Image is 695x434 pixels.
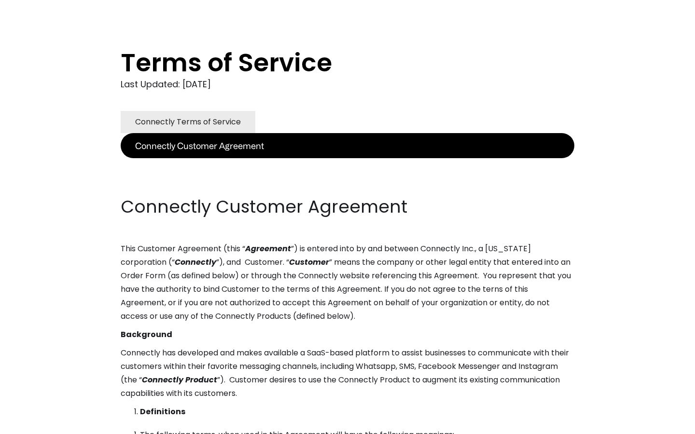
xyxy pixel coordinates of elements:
[175,257,216,268] em: Connectly
[121,48,536,77] h1: Terms of Service
[135,139,264,152] div: Connectly Customer Agreement
[19,417,58,431] ul: Language list
[121,329,172,340] strong: Background
[142,374,217,385] em: Connectly Product
[121,77,574,92] div: Last Updated: [DATE]
[121,176,574,190] p: ‍
[121,195,574,219] h2: Connectly Customer Agreement
[121,346,574,400] p: Connectly has developed and makes available a SaaS-based platform to assist businesses to communi...
[135,115,241,129] div: Connectly Terms of Service
[289,257,329,268] em: Customer
[121,158,574,172] p: ‍
[10,416,58,431] aside: Language selected: English
[140,406,185,417] strong: Definitions
[245,243,291,254] em: Agreement
[121,242,574,323] p: This Customer Agreement (this “ ”) is entered into by and between Connectly Inc., a [US_STATE] co...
